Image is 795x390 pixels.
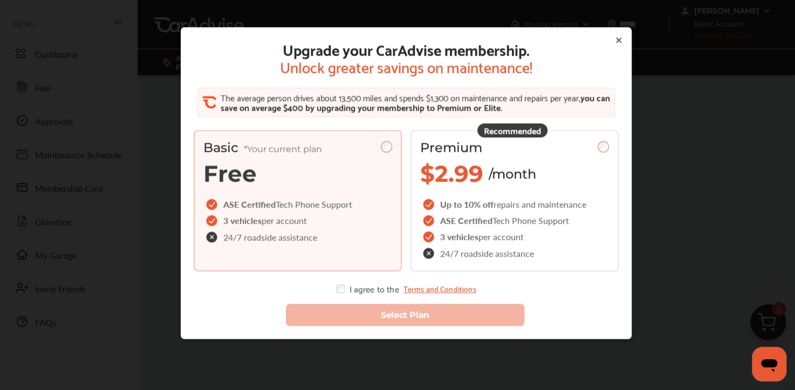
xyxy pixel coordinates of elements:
[280,41,532,58] span: Upgrade your CarAdvise membership.
[423,248,436,259] img: check-cross-icon.c68f34ea.svg
[203,160,257,188] span: Free
[752,347,786,381] iframe: Button to launch messaging window
[223,198,276,211] span: ASE Certified
[206,216,219,226] img: checkIcon.6d469ec1.svg
[206,199,219,210] img: checkIcon.6d469ec1.svg
[423,216,436,226] img: checkIcon.6d469ec1.svg
[440,231,478,243] span: 3 vehicles
[280,58,532,75] span: Unlock greater savings on maintenance!
[494,198,586,211] span: repairs and maintenance
[276,198,352,211] span: Tech Phone Support
[440,249,534,258] span: 24/7 roadside assistance
[223,233,317,241] span: 24/7 roadside assistance
[244,144,322,154] span: *Your current plan
[403,285,476,293] a: Terms and Conditions
[221,90,610,115] span: you can save on average $400 by upgrading your membership to Premium or Elite.
[423,232,436,243] img: checkIcon.6d469ec1.svg
[477,124,547,138] div: Recommended
[336,285,476,293] div: I agree to the
[492,214,569,227] span: Tech Phone Support
[202,96,216,110] img: CA_CheckIcon.cf4f08d4.svg
[420,160,483,188] span: $2.99
[221,90,580,105] span: The average person drives about 13,500 miles and spends $1,300 on maintenance and repairs per year,
[440,214,492,227] span: ASE Certified
[440,198,494,211] span: Up to 10% off
[223,214,262,227] span: 3 vehicles
[203,140,322,156] span: Basic
[489,166,536,181] span: /month
[262,214,307,227] span: per account
[478,231,524,243] span: per account
[423,199,436,210] img: checkIcon.6d469ec1.svg
[420,140,482,156] span: Premium
[206,232,219,243] img: check-cross-icon.c68f34ea.svg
